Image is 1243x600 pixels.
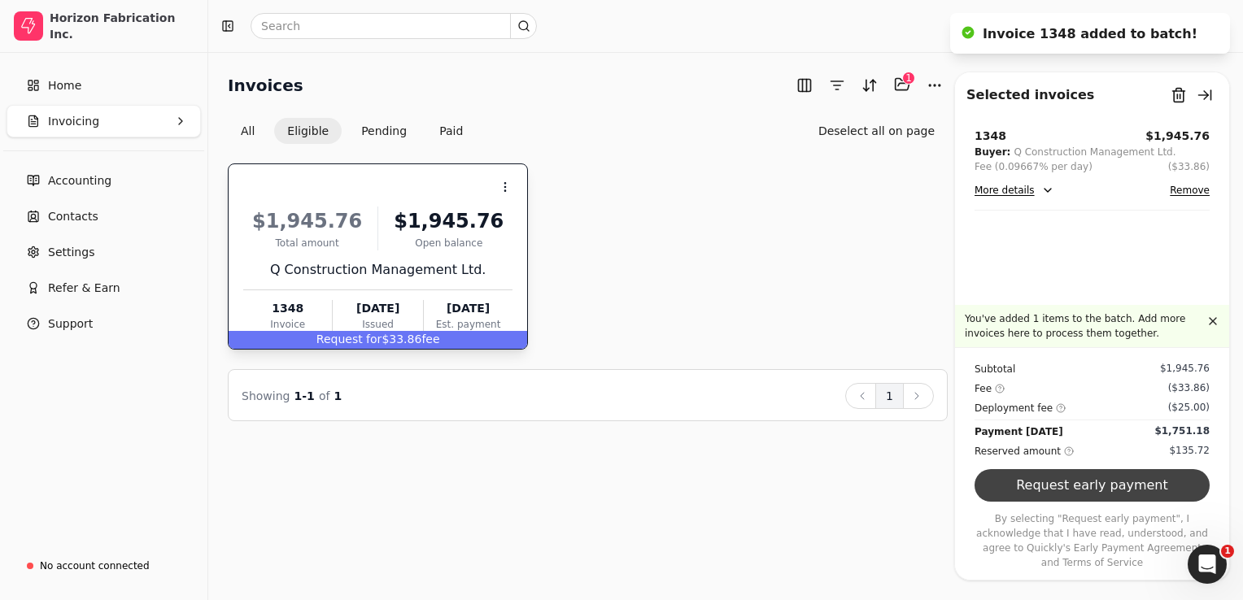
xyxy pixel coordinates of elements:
[1169,443,1210,458] div: $135.72
[1154,424,1210,438] div: $1,751.18
[975,469,1210,502] button: Request early payment
[333,317,422,332] div: Issued
[228,118,268,144] button: All
[48,315,93,333] span: Support
[48,208,98,225] span: Contacts
[1168,159,1210,174] button: ($33.86)
[975,159,1093,174] div: Fee (0.09667% per day)
[889,72,915,98] button: Batch (1)
[243,207,371,236] div: $1,945.76
[251,13,537,39] input: Search
[975,400,1066,416] div: Deployment fee
[48,280,120,297] span: Refer & Earn
[922,72,948,98] button: More
[316,333,382,346] span: Request for
[385,236,512,250] div: Open balance
[1014,145,1175,159] div: Q Construction Management Ltd.
[975,145,1010,159] div: Buyer:
[424,300,512,317] div: [DATE]
[7,236,201,268] a: Settings
[1170,180,1210,200] button: Remove
[294,389,315,402] span: 1 - 1
[228,72,303,98] h2: Invoices
[805,118,948,144] button: Deselect all on page
[1145,128,1210,145] button: $1,945.76
[242,389,290,402] span: Showing
[975,424,1063,440] div: Payment [DATE]
[1160,361,1210,376] div: $1,945.76
[1188,545,1227,584] iframe: Intercom live chat
[975,361,1015,377] div: Subtotal
[48,244,94,261] span: Settings
[319,389,330,402] span: of
[243,260,512,280] div: Q Construction Management Ltd.
[975,511,1210,570] p: By selecting "Request early payment", I acknowledge that I have read, understood, and agree to Qu...
[1168,380,1210,395] div: ($33.86)
[348,118,420,144] button: Pending
[7,69,201,102] a: Home
[229,331,527,349] div: $33.86
[243,236,371,250] div: Total amount
[424,317,512,332] div: Est. payment
[333,300,422,317] div: [DATE]
[975,443,1074,459] div: Reserved amount
[243,300,332,317] div: 1348
[7,272,201,304] button: Refer & Earn
[48,77,81,94] span: Home
[875,383,904,409] button: 1
[7,200,201,233] a: Contacts
[7,307,201,340] button: Support
[40,559,150,573] div: No account connected
[966,85,1094,105] div: Selected invoices
[228,118,476,144] div: Invoice filter options
[857,72,883,98] button: Sort
[48,113,99,130] span: Invoicing
[243,317,332,332] div: Invoice
[7,164,201,197] a: Accounting
[7,105,201,137] button: Invoicing
[334,389,342,402] span: 1
[385,207,512,236] div: $1,945.76
[975,180,1054,200] button: More details
[426,118,476,144] button: Paid
[421,333,439,346] span: fee
[983,24,1197,44] div: Invoice 1348 added to batch!
[274,118,342,144] button: Eligible
[50,10,194,42] div: Horizon Fabrication Inc.
[975,128,1006,145] div: 1348
[7,551,201,580] a: No account connected
[965,311,1203,341] p: You've added 1 items to the batch. Add more invoices here to process them together.
[1168,400,1210,415] div: ($25.00)
[48,172,111,189] span: Accounting
[975,380,1005,397] div: Fee
[902,72,915,85] div: 1
[1221,545,1234,558] span: 1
